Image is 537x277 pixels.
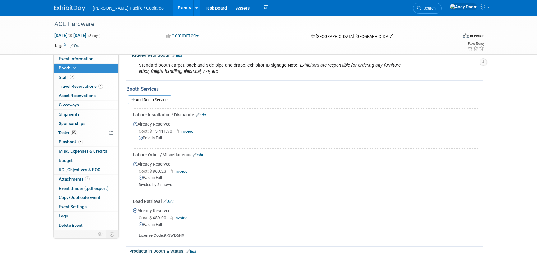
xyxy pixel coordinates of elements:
[59,176,90,181] span: Attachments
[95,230,106,238] td: Personalize Event Tab Strip
[133,158,478,193] div: Already Reserved
[59,121,85,126] span: Sponsorships
[59,75,74,80] span: Staff
[70,44,80,48] a: Edit
[135,59,415,78] div: Standard booth carpet, back and side pipe and drape, exhibitor ID signage.
[133,152,478,158] div: Labor - Other / Miscellaneous
[71,130,77,135] span: 0%
[54,119,118,128] a: Sponsorships
[139,169,169,174] span: 860.23
[54,147,118,156] a: Misc. Expenses & Credits
[54,5,85,11] img: ExhibitDay
[54,221,118,230] a: Delete Event
[54,128,118,137] a: Tasks0%
[52,19,448,30] div: ACE Hardware
[139,233,164,238] b: License Code:
[139,135,478,141] div: Paid in Full
[54,54,118,63] a: Event Information
[129,247,483,255] div: Products in Booth & Status:
[67,33,73,38] span: to
[59,93,96,98] span: Asset Reservations
[420,32,484,42] div: Event Format
[54,101,118,109] a: Giveaways
[467,42,484,46] div: Event Rating
[59,223,83,228] span: Delete Event
[133,112,478,118] div: Labor - Installation / Dismantle
[133,198,478,204] div: Lead Retrieval
[85,176,90,181] span: 4
[73,66,76,69] i: Booth reservation complete
[59,195,100,200] span: Copy/Duplicate Event
[59,149,107,154] span: Misc. Expenses & Credits
[172,53,182,58] a: Edit
[139,215,153,220] span: Cost: $
[59,102,79,107] span: Giveaways
[59,139,83,144] span: Playbook
[470,34,484,38] div: In-Person
[186,249,196,254] a: Edit
[133,228,478,239] div: 973WD6NX
[421,6,436,11] span: Search
[139,222,478,228] div: Paid in Full
[54,184,118,193] a: Event Binder (.pdf export)
[463,33,469,38] img: Format-Inperson.png
[70,75,74,79] span: 2
[54,91,118,100] a: Asset Reservations
[54,212,118,221] a: Logs
[54,33,87,38] span: [DATE] [DATE]
[54,202,118,211] a: Event Settings
[196,113,206,117] a: Edit
[59,65,78,70] span: Booth
[139,215,169,220] span: 459.00
[54,137,118,146] a: Playbook8
[59,158,73,163] span: Budget
[54,42,80,49] td: Tags
[58,130,77,135] span: Tasks
[288,63,299,68] b: Note:
[450,3,477,10] img: Andy Doerr
[54,73,118,82] a: Staff2
[139,175,478,181] div: Paid in Full
[59,213,68,218] span: Logs
[164,33,201,39] button: Committed
[59,167,100,172] span: ROI, Objectives & ROO
[126,86,483,92] div: Booth Services
[139,182,478,188] div: Divided by 3 shows
[54,64,118,73] a: Booth
[133,118,478,146] div: Already Reserved
[128,95,171,104] a: Add Booth Service
[59,112,80,117] span: Shipments
[88,34,101,38] span: (3 days)
[59,84,103,89] span: Travel Reservations
[170,216,190,220] a: Invoice
[163,199,174,204] a: Edit
[139,169,153,174] span: Cost: $
[93,6,164,11] span: [PERSON_NAME] Pacific / Coolaroo
[98,84,103,89] span: 4
[106,230,119,238] td: Toggle Event Tabs
[59,186,108,191] span: Event Binder (.pdf export)
[139,129,175,134] span: 15,411.90
[54,175,118,184] a: Attachments4
[413,3,442,14] a: Search
[170,169,190,174] a: Invoice
[78,140,83,144] span: 8
[54,156,118,165] a: Budget
[59,56,94,61] span: Event Information
[139,129,153,134] span: Cost: $
[133,204,478,239] div: Already Reserved
[54,193,118,202] a: Copy/Duplicate Event
[176,129,196,134] a: Invoice
[59,204,87,209] span: Event Settings
[54,110,118,119] a: Shipments
[193,153,203,157] a: Edit
[316,34,393,39] span: [GEOGRAPHIC_DATA], [GEOGRAPHIC_DATA]
[54,82,118,91] a: Travel Reservations4
[54,165,118,174] a: ROI, Objectives & ROO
